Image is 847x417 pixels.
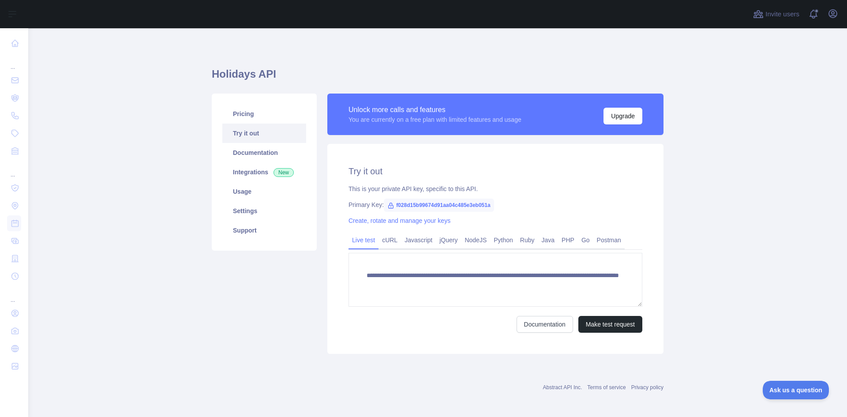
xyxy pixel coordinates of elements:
a: Terms of service [587,384,626,391]
a: Documentation [517,316,573,333]
a: Javascript [401,233,436,247]
a: Ruby [517,233,538,247]
div: ... [7,53,21,71]
a: PHP [558,233,578,247]
button: Make test request [578,316,642,333]
span: Invite users [765,9,799,19]
a: cURL [379,233,401,247]
div: This is your private API key, specific to this API. [349,184,642,193]
span: New [274,168,294,177]
a: NodeJS [461,233,490,247]
button: Invite users [751,7,801,21]
a: Settings [222,201,306,221]
a: Privacy policy [631,384,663,391]
a: Try it out [222,124,306,143]
a: Usage [222,182,306,201]
a: Go [578,233,593,247]
a: Integrations New [222,162,306,182]
div: Unlock more calls and features [349,105,521,115]
a: Java [538,233,558,247]
iframe: Toggle Customer Support [763,381,829,399]
a: Support [222,221,306,240]
div: ... [7,286,21,304]
a: Python [490,233,517,247]
a: Documentation [222,143,306,162]
button: Upgrade [603,108,642,124]
h1: Holidays API [212,67,663,88]
h2: Try it out [349,165,642,177]
a: Live test [349,233,379,247]
a: Abstract API Inc. [543,384,582,391]
div: ... [7,161,21,178]
div: You are currently on a free plan with limited features and usage [349,115,521,124]
span: f028d15b99674d91aa04c485e3eb051a [384,199,494,212]
a: Pricing [222,104,306,124]
a: jQuery [436,233,461,247]
a: Create, rotate and manage your keys [349,217,450,224]
a: Postman [593,233,625,247]
div: Primary Key: [349,200,642,209]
